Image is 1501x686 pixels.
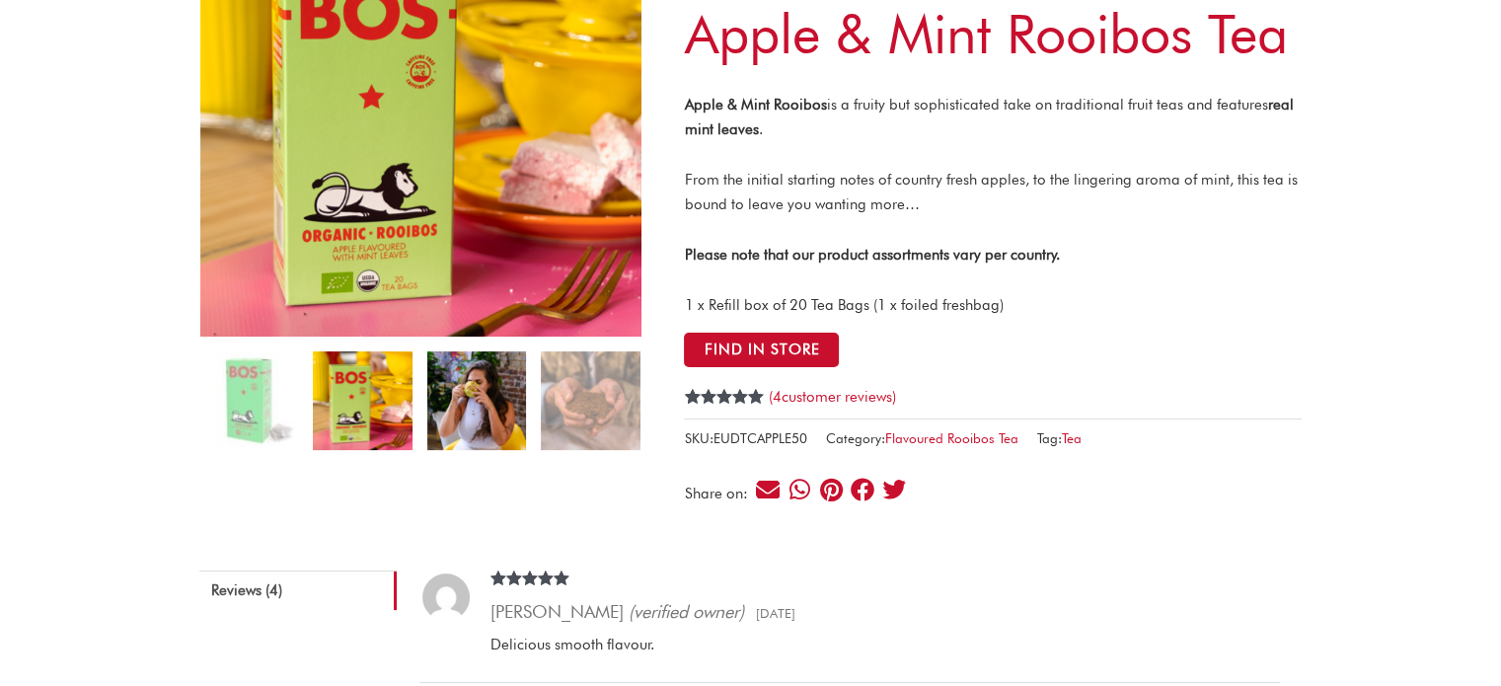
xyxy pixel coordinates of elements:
img: Apple & Mint Rooibos Tea - Image 4 [541,351,639,450]
a: Flavoured Rooibos Tea [884,430,1017,446]
span: Category: [825,426,1017,451]
button: Find in Store [684,333,839,367]
p: 1 x Refill box of 20 Tea Bags (1 x foiled freshbag) [684,293,1302,318]
strong: [PERSON_NAME] [490,601,624,622]
div: Share on facebook [850,477,876,503]
b: Apple & Mint Rooibos [684,96,826,114]
span: SKU: [684,426,806,451]
div: Share on pinterest [818,477,845,503]
span: 4 [684,389,692,426]
span: Tag: [1036,426,1081,451]
h1: Apple & Mint Rooibos Tea [684,1,1302,66]
p: is a fruity but sophisticated take on traditional fruit teas and features . [684,93,1302,142]
div: Share on email [755,477,782,503]
a: (4customer reviews) [768,388,895,406]
a: Tea [1061,430,1081,446]
span: Rated out of 5 [490,571,570,623]
img: Apple & Mint Rooibos Tea - Image 2 [313,351,412,450]
img: Apple & Mint Rooibos Tea - Image 3 [427,351,526,450]
span: Rated out of 5 based on customer ratings [684,389,764,471]
span: EUDTCAPPLE50 [713,430,806,446]
p: Delicious smooth flavour. [490,633,1257,657]
em: (verified owner) [629,601,744,622]
strong: Please note that our product assortments vary per country. [684,246,1059,264]
a: Reviews (4) [199,571,397,610]
time: [DATE] [749,605,795,621]
img: Apple & Mint Rooibos Tea [199,351,298,450]
div: Share on: [684,487,754,501]
span: 4 [772,388,781,406]
div: Share on whatsapp [787,477,813,503]
div: Share on twitter [881,477,908,503]
p: From the initial starting notes of country fresh apples, to the lingering aroma of mint, this tea... [684,168,1302,217]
